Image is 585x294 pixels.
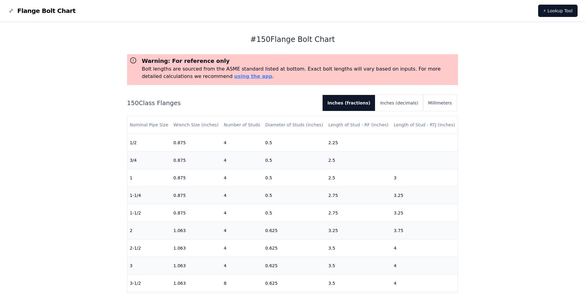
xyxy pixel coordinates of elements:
[391,274,458,292] td: 4
[263,134,326,151] td: 0.5
[326,116,391,134] th: Length of Stud - RF (inches)
[221,151,263,169] td: 4
[127,274,171,292] td: 3-1/2
[221,116,263,134] th: Number of Studs
[142,65,456,80] p: Bolt lengths are sourced from the ASME standard listed at bottom. Exact bolt lengths will vary ba...
[171,116,221,134] th: Wrench Size (inches)
[221,134,263,151] td: 4
[171,274,221,292] td: 1.063
[127,99,318,107] h2: 150 Class Flanges
[221,274,263,292] td: 8
[391,257,458,274] td: 4
[326,222,391,239] td: 3.25
[326,239,391,257] td: 3.5
[263,274,326,292] td: 0.625
[127,222,171,239] td: 2
[326,169,391,186] td: 2.5
[171,257,221,274] td: 1.063
[221,186,263,204] td: 4
[171,186,221,204] td: 0.875
[221,257,263,274] td: 4
[391,204,458,222] td: 3.25
[171,134,221,151] td: 0.875
[221,239,263,257] td: 4
[127,186,171,204] td: 1-1/4
[221,204,263,222] td: 4
[391,169,458,186] td: 3
[127,151,171,169] td: 3/4
[142,57,456,65] h3: Warning: For reference only
[263,116,326,134] th: Diameter of Studs (inches)
[263,222,326,239] td: 0.625
[263,257,326,274] td: 0.625
[326,134,391,151] td: 2.25
[391,239,458,257] td: 4
[326,257,391,274] td: 3.5
[171,222,221,239] td: 1.063
[263,204,326,222] td: 0.5
[127,239,171,257] td: 2-1/2
[375,95,423,111] button: Inches (decimals)
[326,151,391,169] td: 2.5
[127,35,458,44] h1: # 150 Flange Bolt Chart
[326,186,391,204] td: 2.75
[127,169,171,186] td: 1
[263,186,326,204] td: 0.5
[326,204,391,222] td: 2.75
[171,204,221,222] td: 0.875
[17,6,76,15] span: Flange Bolt Chart
[7,6,76,15] a: Flange Bolt Chart LogoFlange Bolt Chart
[171,239,221,257] td: 1.063
[263,169,326,186] td: 0.5
[171,151,221,169] td: 0.875
[7,7,15,14] img: Flange Bolt Chart Logo
[171,169,221,186] td: 0.875
[423,95,457,111] button: Millimeters
[127,204,171,222] td: 1-1/2
[538,5,578,17] a: ⚡ Lookup Tool
[323,95,375,111] button: Inches (fractions)
[326,274,391,292] td: 3.5
[391,116,458,134] th: Length of Stud - RTJ (inches)
[391,186,458,204] td: 3.25
[263,239,326,257] td: 0.625
[263,151,326,169] td: 0.5
[127,134,171,151] td: 1/2
[221,222,263,239] td: 4
[234,73,272,79] a: using the app
[127,116,171,134] th: Nominal Pipe Size
[127,257,171,274] td: 3
[221,169,263,186] td: 4
[391,222,458,239] td: 3.75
